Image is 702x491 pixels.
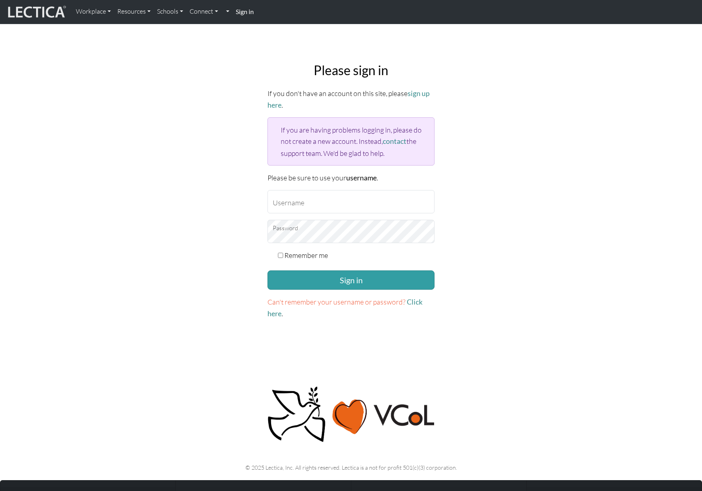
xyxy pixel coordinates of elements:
[267,297,406,306] span: Can't remember your username or password?
[284,250,328,261] label: Remember me
[267,270,435,290] button: Sign in
[6,4,66,20] img: lecticalive
[233,3,257,20] a: Sign in
[267,88,435,111] p: If you don't have an account on this site, please .
[346,174,377,182] strong: username
[154,3,186,20] a: Schools
[91,463,611,472] p: © 2025 Lectica, Inc. All rights reserved. Lectica is a not for profit 501(c)(3) corporation.
[267,117,435,165] div: If you are having problems logging in, please do not create a new account. Instead, the support t...
[236,8,254,15] strong: Sign in
[267,63,435,78] h2: Please sign in
[267,296,435,319] p: .
[383,137,406,145] a: contact
[267,190,435,213] input: Username
[73,3,114,20] a: Workplace
[114,3,154,20] a: Resources
[186,3,221,20] a: Connect
[267,172,435,184] p: Please be sure to use your .
[265,385,437,444] img: Peace, love, VCoL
